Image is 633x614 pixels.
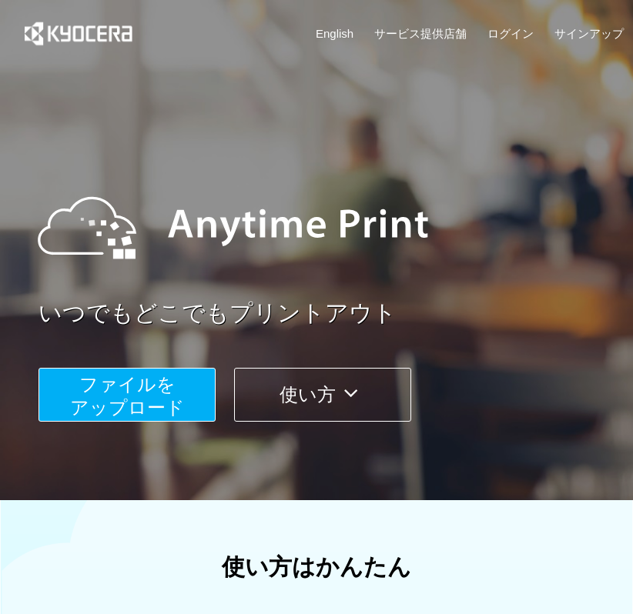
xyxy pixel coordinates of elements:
a: English [316,25,353,42]
button: 使い方 [234,368,411,422]
button: ファイルを​​アップロード [39,368,216,422]
a: ログイン [487,25,534,42]
a: サインアップ [554,25,624,42]
a: サービス提供店舗 [374,25,467,42]
a: いつでもどこでもプリントアウト [39,297,633,330]
span: ファイルを ​​アップロード [70,374,185,418]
